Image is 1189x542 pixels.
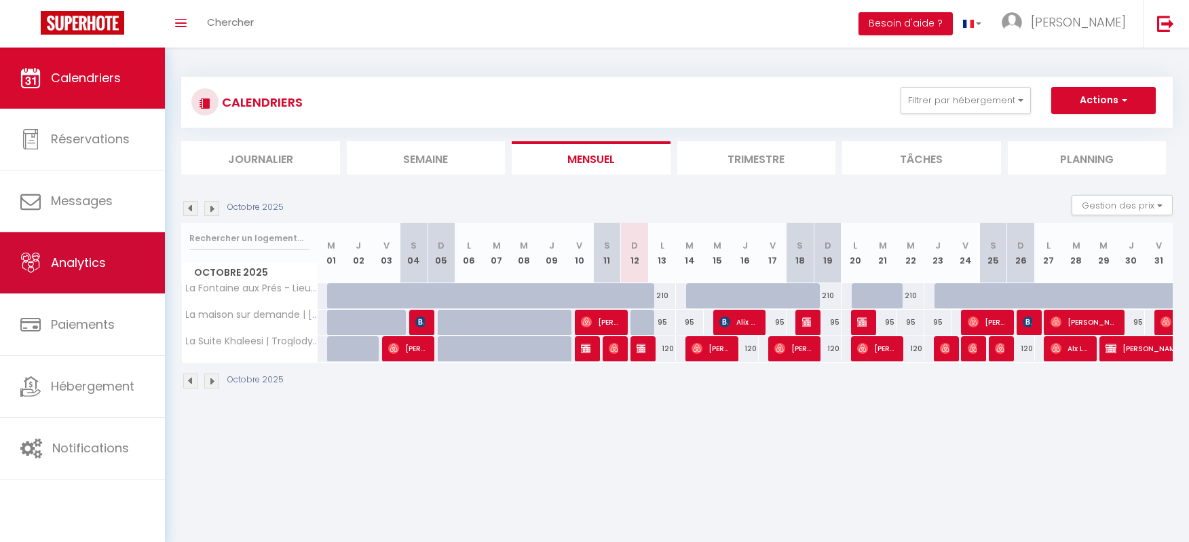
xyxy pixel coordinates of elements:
[648,223,676,283] th: 13
[189,226,309,251] input: Rechercher un logement...
[842,141,1001,175] li: Tâches
[549,239,554,252] abbr: J
[676,310,704,335] div: 95
[797,239,803,252] abbr: S
[802,309,812,335] span: [PERSON_NAME]
[181,141,340,175] li: Journalier
[565,223,593,283] th: 10
[184,336,320,346] span: La Suite Khaleesi | Troglodyte | Balnéo 2 places
[1072,239,1080,252] abbr: M
[455,223,483,283] th: 06
[184,283,320,293] span: La Fontaine aux Prés - Lieu magique et fantastique
[347,141,506,175] li: Semaine
[853,239,857,252] abbr: L
[814,310,842,335] div: 95
[1129,239,1134,252] abbr: J
[1051,336,1088,361] span: Alx Layr
[719,309,757,335] span: Alix Celine
[1051,87,1156,114] button: Actions
[897,223,924,283] th: 22
[731,223,759,283] th: 16
[428,223,455,283] th: 05
[621,223,649,283] th: 12
[869,223,897,283] th: 21
[857,309,867,335] span: [PERSON_NAME]
[1118,310,1146,335] div: 95
[676,223,704,283] th: 14
[879,239,887,252] abbr: M
[1156,239,1162,252] abbr: V
[207,15,254,29] span: Chercher
[1072,195,1173,215] button: Gestion des prix
[318,223,345,283] th: 01
[51,130,130,147] span: Réservations
[520,239,528,252] abbr: M
[787,223,814,283] th: 18
[604,239,610,252] abbr: S
[1046,239,1051,252] abbr: L
[510,223,538,283] th: 08
[770,239,776,252] abbr: V
[538,223,566,283] th: 09
[648,283,676,308] div: 210
[935,239,941,252] abbr: J
[493,239,501,252] abbr: M
[1099,239,1108,252] abbr: M
[345,223,373,283] th: 02
[388,336,426,361] span: [PERSON_NAME]
[692,336,729,361] span: [PERSON_NAME]
[373,223,400,283] th: 03
[704,223,732,283] th: 15
[968,336,977,361] span: [PERSON_NAME]
[995,336,1004,361] span: [PERSON_NAME]
[581,309,618,335] span: [PERSON_NAME]
[512,141,671,175] li: Mensuel
[742,239,748,252] abbr: J
[400,223,428,283] th: 04
[41,11,124,35] img: Super Booking
[952,223,980,283] th: 24
[825,239,831,252] abbr: D
[327,239,335,252] abbr: M
[774,336,812,361] span: [PERSON_NAME]
[1017,239,1024,252] abbr: D
[609,336,618,361] span: Corneilla Filiatre
[962,239,968,252] abbr: V
[731,336,759,361] div: 120
[1035,223,1063,283] th: 27
[219,87,303,118] h3: CALENDRIERS
[227,374,284,386] p: Octobre 2025
[1090,223,1118,283] th: 29
[842,223,869,283] th: 20
[1008,141,1167,175] li: Planning
[713,239,721,252] abbr: M
[438,239,445,252] abbr: D
[184,310,320,320] span: La maison sur demande | [PERSON_NAME] | Ciné Room
[51,254,106,271] span: Analytics
[483,223,510,283] th: 07
[940,336,949,361] span: [PERSON_NAME]
[576,239,582,252] abbr: V
[897,310,924,335] div: 95
[685,239,694,252] abbr: M
[631,239,638,252] abbr: D
[593,223,621,283] th: 11
[924,223,952,283] th: 23
[1157,15,1174,32] img: logout
[182,263,317,283] span: Octobre 2025
[901,87,1031,114] button: Filtrer par hébergement
[1062,223,1090,283] th: 28
[1031,14,1126,31] span: [PERSON_NAME]
[51,316,115,333] span: Paiements
[869,310,897,335] div: 95
[897,283,924,308] div: 210
[581,336,590,361] span: [PERSON_NAME]
[814,223,842,283] th: 19
[907,239,915,252] abbr: M
[677,141,836,175] li: Trimestre
[51,192,113,209] span: Messages
[467,239,471,252] abbr: L
[648,310,676,335] div: 95
[968,309,1005,335] span: [PERSON_NAME]
[759,223,787,283] th: 17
